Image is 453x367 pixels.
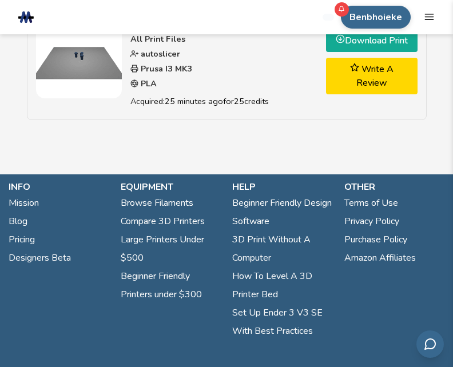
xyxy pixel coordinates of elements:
[424,11,435,22] button: mobile navigation menu
[121,180,221,194] p: equipment
[232,267,333,304] a: How To Level A 3D Printer Bed
[232,180,333,194] p: help
[232,230,333,267] a: 3D Print Without A Computer
[36,13,122,98] img: Druck_3_ Donnerstag
[232,304,333,340] a: Set Up Ender 3 V3 SE With Best Practices
[326,29,418,52] a: Download Print
[344,249,416,267] a: Amazon Affiliates
[326,58,418,94] a: Write A Review
[138,63,192,74] strong: Prusa I3 MK3
[9,194,39,212] a: Mission
[121,212,205,230] a: Compare 3D Printers
[9,212,27,230] a: Blog
[341,6,411,29] button: Benbhoieke
[232,194,333,230] a: Beginner Friendly Design Software
[9,230,35,249] a: Pricing
[416,330,444,358] button: Send feedback via email
[9,249,71,267] a: Designers Beta
[130,33,185,45] strong: All Print Files
[344,212,399,230] a: Privacy Policy
[121,230,221,267] a: Large Printers Under $500
[344,194,398,212] a: Terms of Use
[121,194,193,212] a: Browse Filaments
[121,267,221,304] a: Beginner Friendly Printers under $300
[9,180,109,194] p: info
[130,94,317,108] p: Acquired: 25 minutes ago for 25 credits
[138,78,157,89] strong: PLA
[138,48,180,59] strong: autoslicer
[344,180,445,194] p: other
[344,230,407,249] a: Purchase Policy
